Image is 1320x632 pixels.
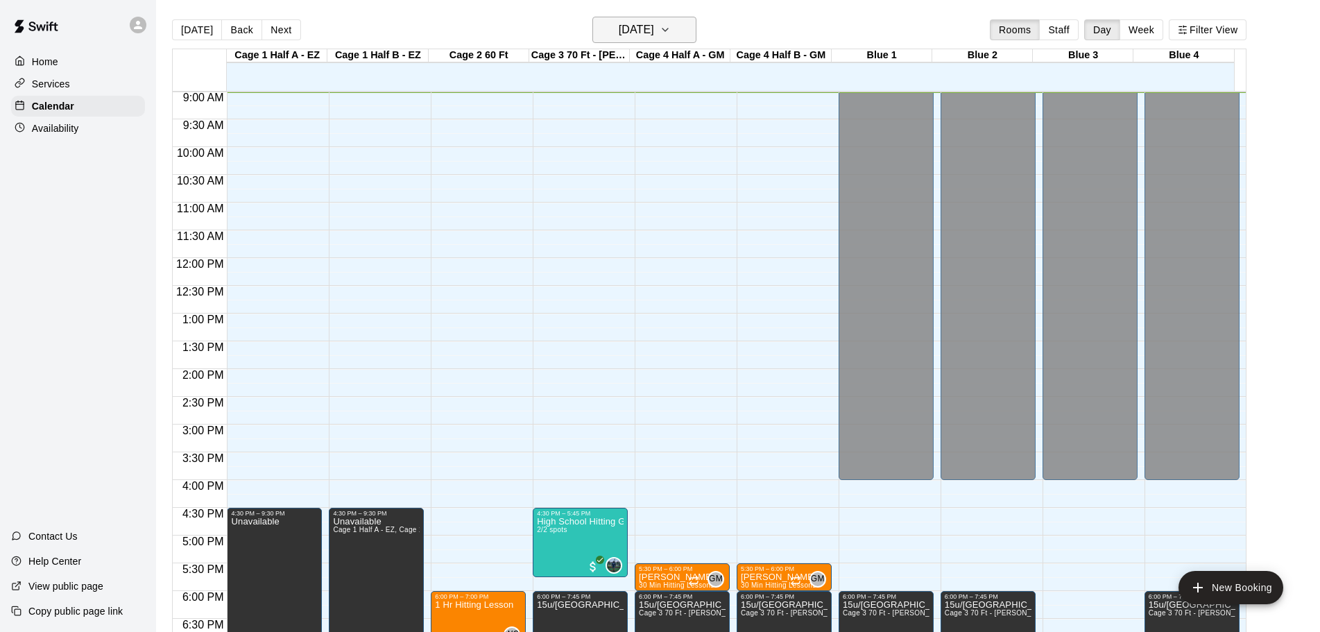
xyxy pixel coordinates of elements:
[28,604,123,618] p: Copy public page link
[179,397,228,409] span: 2:30 PM
[843,609,1166,617] span: Cage 3 70 Ft - [PERSON_NAME], Cage 4 Half A - GM, Cage 4 Half B - GM, Blue 1, Blue 2, Blue 4
[435,593,522,600] div: 6:00 PM – 7:00 PM
[607,558,621,572] img: Carson Lee
[790,575,801,586] span: Recurring event
[32,121,79,135] p: Availability
[708,571,724,588] div: Gabe Memmert
[730,49,831,62] div: Cage 4 Half B - GM
[11,96,145,117] a: Calendar
[262,19,300,40] button: Next
[741,593,828,600] div: 6:00 PM – 7:45 PM
[11,51,145,72] a: Home
[741,581,816,589] span: 30 Min Hitting Lessons
[586,560,600,574] span: All customers have paid
[811,572,825,586] span: GM
[639,565,726,572] div: 5:30 PM – 6:00 PM
[945,609,1268,617] span: Cage 3 70 Ft - [PERSON_NAME], Cage 4 Half A - GM, Cage 4 Half B - GM, Blue 1, Blue 2, Blue 4
[630,49,730,62] div: Cage 4 Half A - GM
[529,49,630,62] div: Cage 3 70 Ft - [PERSON_NAME]
[709,572,723,586] span: GM
[741,609,1064,617] span: Cage 3 70 Ft - [PERSON_NAME], Cage 4 Half A - GM, Cage 4 Half B - GM, Blue 1, Blue 2, Blue 4
[537,526,567,533] span: 2/2 spots filled
[179,452,228,464] span: 3:30 PM
[179,508,228,520] span: 4:30 PM
[606,557,622,574] div: Carson Lee
[173,175,228,187] span: 10:30 AM
[11,118,145,139] a: Availability
[221,19,262,40] button: Back
[1120,19,1163,40] button: Week
[28,529,78,543] p: Contact Us
[932,49,1033,62] div: Blue 2
[737,563,832,591] div: 5:30 PM – 6:00 PM: Colton Powers
[945,593,1031,600] div: 6:00 PM – 7:45 PM
[32,99,74,113] p: Calendar
[635,563,730,591] div: 5:30 PM – 6:00 PM: Colton Powers
[227,49,327,62] div: Cage 1 Half A - EZ
[11,74,145,94] a: Services
[713,571,724,588] span: Gabe Memmert
[173,147,228,159] span: 10:00 AM
[832,49,932,62] div: Blue 1
[179,591,228,603] span: 6:00 PM
[179,341,228,353] span: 1:30 PM
[32,77,70,91] p: Services
[1084,19,1120,40] button: Day
[173,203,228,214] span: 11:00 AM
[333,510,420,517] div: 4:30 PM – 9:30 PM
[179,619,228,631] span: 6:30 PM
[741,565,828,572] div: 5:30 PM – 6:00 PM
[1133,49,1234,62] div: Blue 4
[32,55,58,69] p: Home
[1178,571,1283,604] button: add
[333,526,461,533] span: Cage 1 Half A - EZ, Cage 1 Half B - EZ
[179,480,228,492] span: 4:00 PM
[173,230,228,242] span: 11:30 AM
[537,510,624,517] div: 4:30 PM – 5:45 PM
[619,20,654,40] h6: [DATE]
[231,510,318,517] div: 4:30 PM – 9:30 PM
[688,575,699,586] span: Recurring event
[172,19,222,40] button: [DATE]
[180,92,228,103] span: 9:00 AM
[429,49,529,62] div: Cage 2 60 Ft
[327,49,428,62] div: Cage 1 Half B - EZ
[1169,19,1246,40] button: Filter View
[28,554,81,568] p: Help Center
[173,258,227,270] span: 12:00 PM
[843,593,929,600] div: 6:00 PM – 7:45 PM
[173,286,227,298] span: 12:30 PM
[179,536,228,547] span: 5:00 PM
[179,563,228,575] span: 5:30 PM
[990,19,1040,40] button: Rooms
[639,581,714,589] span: 30 Min Hitting Lessons
[611,557,622,574] span: Carson Lee
[28,579,103,593] p: View public page
[1039,19,1079,40] button: Staff
[533,508,628,577] div: 4:30 PM – 5:45 PM: High School Hitting Group
[179,425,228,436] span: 3:00 PM
[1033,49,1133,62] div: Blue 3
[639,609,962,617] span: Cage 3 70 Ft - [PERSON_NAME], Cage 4 Half A - GM, Cage 4 Half B - GM, Blue 1, Blue 2, Blue 4
[537,593,624,600] div: 6:00 PM – 7:45 PM
[639,593,726,600] div: 6:00 PM – 7:45 PM
[809,571,826,588] div: Gabe Memmert
[592,17,696,43] button: [DATE]
[179,369,228,381] span: 2:00 PM
[180,119,228,131] span: 9:30 AM
[815,571,826,588] span: Gabe Memmert
[179,314,228,325] span: 1:00 PM
[1149,593,1235,600] div: 6:00 PM – 7:45 PM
